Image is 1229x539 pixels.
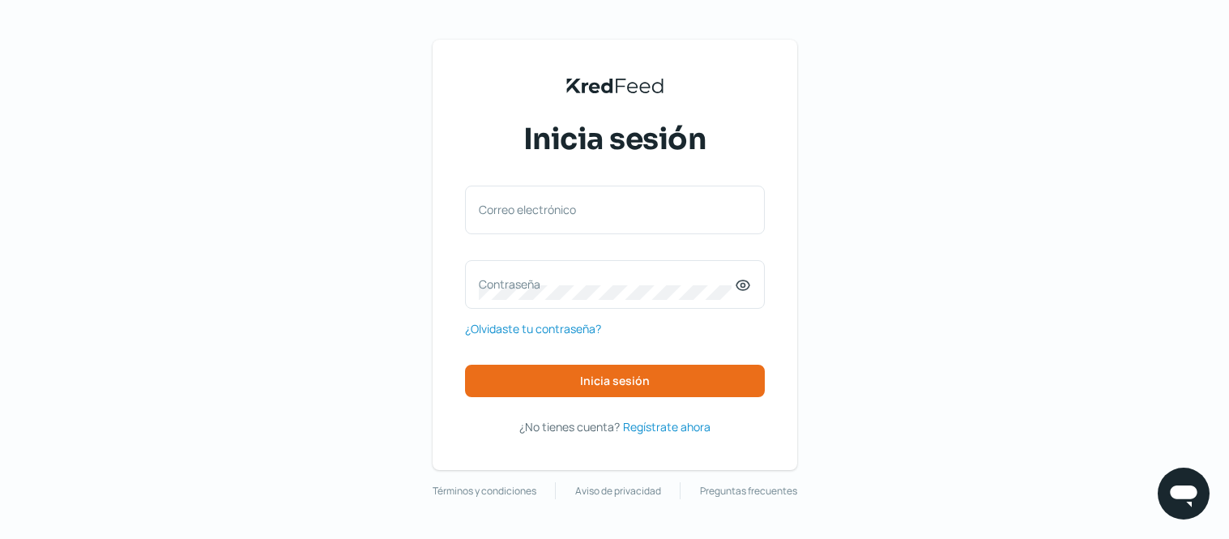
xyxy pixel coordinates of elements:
span: ¿No tienes cuenta? [519,419,620,434]
a: Preguntas frecuentes [700,482,797,500]
button: Inicia sesión [465,365,765,397]
img: chatIcon [1167,477,1200,510]
a: ¿Olvidaste tu contraseña? [465,319,601,339]
label: Correo electrónico [479,202,735,217]
a: Regístrate ahora [623,417,711,437]
a: Términos y condiciones [433,482,536,500]
span: Inicia sesión [580,375,650,387]
span: Inicia sesión [523,119,706,160]
label: Contraseña [479,276,735,292]
a: Aviso de privacidad [575,482,661,500]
